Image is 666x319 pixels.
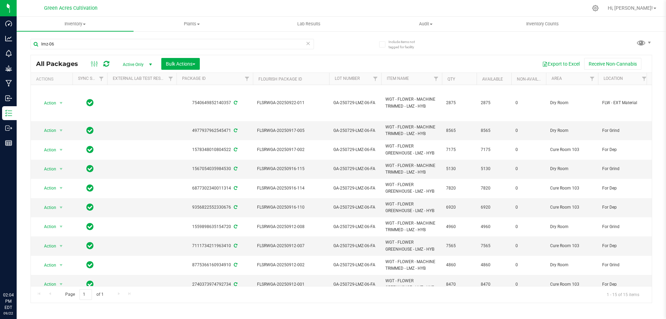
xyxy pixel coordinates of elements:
span: GA-250729-LMZ-06-FA [333,243,377,249]
input: 1 [79,289,92,300]
span: Dry Room [550,100,594,106]
span: WGT - FLOWER - MACHINE TRIMMED - LMZ - HYB [385,220,438,233]
span: Hi, [PERSON_NAME]! [608,5,653,11]
span: Dry Room [550,166,594,172]
a: Filter [639,73,650,85]
inline-svg: Grow [5,65,12,72]
button: Receive Non-Cannabis [584,58,641,70]
span: FLSRWGA-20250916-114 [257,185,325,192]
span: 0 [515,100,542,106]
iframe: Resource center unread badge [20,262,29,271]
button: Export to Excel [538,58,584,70]
iframe: Resource center [7,263,28,284]
span: For Dep [602,185,646,192]
input: Search Package ID, Item Name, SKU, Lot or Part Number... [31,39,314,49]
span: Dry Room [550,224,594,230]
a: Flourish Package ID [258,77,302,82]
span: 0 [515,204,542,211]
span: GA-250729-LMZ-06-FA [333,204,377,211]
span: Sync from Compliance System [233,147,237,152]
div: 9356822552330676 [176,204,254,211]
span: Action [38,164,57,174]
span: Lab Results [288,21,330,27]
span: In Sync [86,126,94,135]
span: select [57,279,66,289]
span: 4960 [446,224,472,230]
span: Audit [368,21,484,27]
span: Action [38,241,57,251]
span: 6920 [446,204,472,211]
span: For Dep [602,204,646,211]
inline-svg: Inbound [5,95,12,102]
span: Cure Room 103 [550,243,594,249]
span: In Sync [86,279,94,289]
span: Plants [134,21,250,27]
a: External Lab Test Result [113,76,167,81]
span: In Sync [86,260,94,270]
span: WGT - FLOWER - MACHINE TRIMMED - LMZ - HYB [385,124,438,137]
span: Cure Room 103 [550,146,594,153]
inline-svg: Analytics [5,35,12,42]
span: 4860 [481,262,507,268]
span: 6920 [481,204,507,211]
inline-svg: Manufacturing [5,80,12,87]
span: FLSRWGA-20250916-110 [257,204,325,211]
span: Action [38,203,57,212]
span: WGT - FLOWER - MACHINE TRIMMED - LMZ - HYB [385,96,438,109]
span: Action [38,145,57,155]
span: 4860 [446,262,472,268]
a: Filter [165,73,177,85]
span: 2875 [481,100,507,106]
inline-svg: Monitoring [5,50,12,57]
span: For Grind [602,262,646,268]
span: Green Acres Cultivation [44,5,97,11]
a: Inventory [17,17,134,31]
span: Action [38,98,57,108]
span: 8565 [446,127,472,134]
span: Sync from Compliance System [233,282,237,287]
span: WGT - FLOWER GREENHOUSE - LMZ - HYB [385,201,438,214]
span: 4960 [481,224,507,230]
span: select [57,98,66,108]
a: Lab Results [250,17,367,31]
span: FLSRWGA-20250912-002 [257,262,325,268]
span: Action [38,279,57,289]
span: WGT - FLOWER - MACHINE TRIMMED - LMZ - HYB [385,162,438,176]
span: select [57,241,66,251]
span: FLSRWGA-20250917-005 [257,127,325,134]
div: Actions [36,77,70,82]
span: FLSRWGA-20250922-011 [257,100,325,106]
span: WGT - FLOWER GREENHOUSE - LMZ - HYB [385,278,438,291]
span: 7820 [446,185,472,192]
span: select [57,203,66,212]
span: In Sync [86,183,94,193]
span: 8470 [446,281,472,288]
inline-svg: Outbound [5,125,12,132]
a: Filter [241,73,253,85]
span: WGT - FLOWER GREENHOUSE - LMZ - HYB [385,143,438,156]
span: Sync from Compliance System [233,262,237,267]
span: 7820 [481,185,507,192]
span: For Grind [602,127,646,134]
span: GA-250729-LMZ-06-FA [333,146,377,153]
span: select [57,145,66,155]
span: In Sync [86,164,94,174]
inline-svg: Inventory [5,110,12,117]
span: In Sync [86,202,94,212]
span: Sync from Compliance System [233,128,237,133]
div: 4977937962545471 [176,127,254,134]
span: For Dep [602,243,646,249]
span: GA-250729-LMZ-06-FA [333,281,377,288]
span: WGT - FLOWER GREENHOUSE - LMZ - HYB [385,182,438,195]
span: For Grind [602,224,646,230]
span: 0 [515,185,542,192]
span: Action [38,183,57,193]
span: Inventory Counts [517,21,568,27]
span: Dry Room [550,262,594,268]
span: Clear [306,39,310,48]
a: Inventory Counts [484,17,601,31]
span: GA-250729-LMZ-06-FA [333,166,377,172]
span: FLSRWGA-20250912-007 [257,243,325,249]
a: Filter [587,73,598,85]
span: For Grind [602,166,646,172]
